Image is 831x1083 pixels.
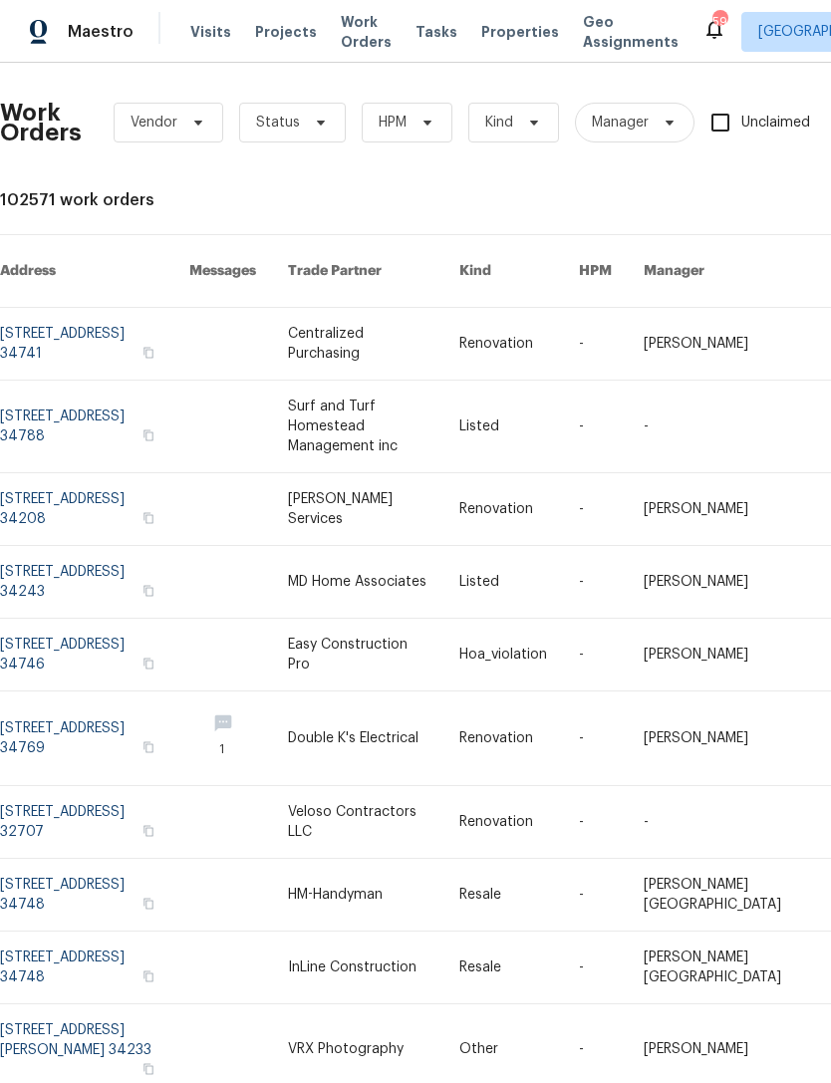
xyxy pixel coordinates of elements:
td: InLine Construction [272,932,443,1004]
td: [PERSON_NAME][GEOGRAPHIC_DATA] [628,859,817,932]
td: Surf and Turf Homestead Management inc [272,381,443,473]
td: - [563,308,628,381]
td: Resale [443,932,563,1004]
span: Vendor [131,113,177,133]
th: Trade Partner [272,235,443,308]
button: Copy Address [139,738,157,756]
button: Copy Address [139,426,157,444]
td: Veloso Contractors LLC [272,786,443,859]
td: [PERSON_NAME][GEOGRAPHIC_DATA] [628,932,817,1004]
button: Copy Address [139,655,157,673]
button: Copy Address [139,344,157,362]
td: Hoa_violation [443,619,563,691]
button: Copy Address [139,822,157,840]
td: Centralized Purchasing [272,308,443,381]
td: - [563,473,628,546]
td: - [563,619,628,691]
span: Projects [255,22,317,42]
th: Manager [628,235,817,308]
td: - [628,381,817,473]
span: Maestro [68,22,134,42]
span: Work Orders [341,12,392,52]
span: Kind [485,113,513,133]
span: Unclaimed [741,113,810,134]
button: Copy Address [139,509,157,527]
td: Double K's Electrical [272,691,443,786]
td: MD Home Associates [272,546,443,619]
span: Properties [481,22,559,42]
td: - [563,932,628,1004]
div: 59 [712,12,726,32]
td: - [563,691,628,786]
td: Listed [443,381,563,473]
td: - [563,786,628,859]
span: HPM [379,113,407,133]
td: Renovation [443,786,563,859]
td: [PERSON_NAME] [628,546,817,619]
button: Copy Address [139,582,157,600]
span: Status [256,113,300,133]
span: Visits [190,22,231,42]
td: [PERSON_NAME] [628,619,817,691]
td: Renovation [443,308,563,381]
th: Messages [173,235,272,308]
button: Copy Address [139,1060,157,1078]
td: - [563,381,628,473]
td: Easy Construction Pro [272,619,443,691]
button: Copy Address [139,967,157,985]
span: Manager [592,113,649,133]
td: [PERSON_NAME] [628,308,817,381]
td: [PERSON_NAME] [628,473,817,546]
th: HPM [563,235,628,308]
button: Copy Address [139,895,157,913]
td: - [563,546,628,619]
td: Resale [443,859,563,932]
td: - [563,859,628,932]
td: Renovation [443,691,563,786]
td: Renovation [443,473,563,546]
span: Geo Assignments [583,12,679,52]
th: Kind [443,235,563,308]
td: [PERSON_NAME] [628,691,817,786]
td: - [628,786,817,859]
td: HM-Handyman [272,859,443,932]
span: Tasks [415,25,457,39]
td: [PERSON_NAME] Services [272,473,443,546]
td: Listed [443,546,563,619]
